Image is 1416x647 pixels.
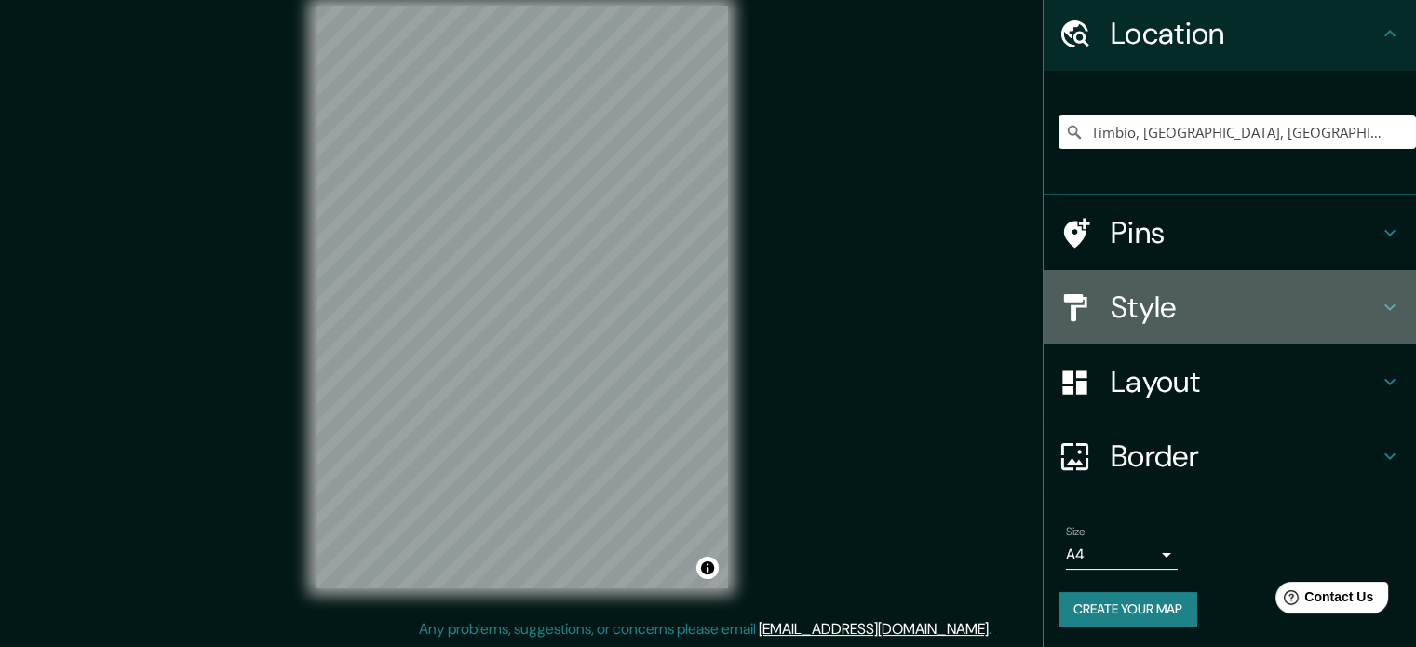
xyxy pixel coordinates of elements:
canvas: Map [316,6,728,588]
div: A4 [1066,540,1178,570]
h4: Layout [1111,363,1379,400]
div: Style [1044,270,1416,344]
a: [EMAIL_ADDRESS][DOMAIN_NAME] [759,619,989,639]
div: Layout [1044,344,1416,419]
h4: Pins [1111,214,1379,251]
div: Border [1044,419,1416,493]
div: . [991,618,994,640]
div: Pins [1044,195,1416,270]
h4: Border [1111,438,1379,475]
label: Size [1066,524,1086,540]
h4: Style [1111,289,1379,326]
h4: Location [1111,15,1379,52]
button: Toggle attribution [696,557,719,579]
p: Any problems, suggestions, or concerns please email . [419,618,991,640]
iframe: Help widget launcher [1250,574,1396,627]
button: Create your map [1059,592,1197,627]
div: . [994,618,998,640]
input: Pick your city or area [1059,115,1416,149]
